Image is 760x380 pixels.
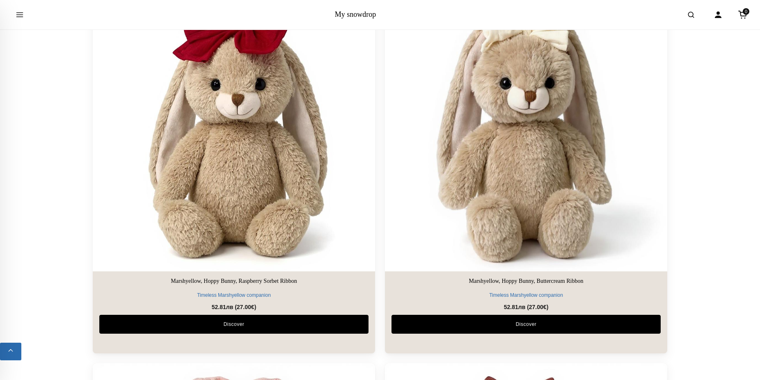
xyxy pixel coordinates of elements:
[504,304,526,310] span: 52.81
[99,315,369,334] a: Discover Marshyellow, Hoppy Bunny, Raspberry Sorbet Ribbon
[518,304,526,310] span: лв
[212,304,233,310] span: 52.81
[335,10,376,18] a: My snowdrop
[709,6,727,24] a: Account
[527,304,548,310] span: ( )
[543,304,547,310] span: €
[743,8,749,15] span: 0
[680,3,703,26] button: Open search
[391,278,661,299] a: Marshyellow, Hoppy Bunny, Buttercream Ribbon Timeless Marshyellow companion
[237,304,254,310] span: 27.00
[391,315,661,334] a: Discover Marshyellow, Hoppy Bunny, Buttercream Ribbon
[235,304,256,310] span: ( )
[99,278,369,299] a: Marshyellow, Hoppy Bunny, Raspberry Sorbet Ribbon Timeless Marshyellow companion
[391,278,661,285] h3: Marshyellow, Hoppy Bunny, Buttercream Ribbon
[529,304,547,310] span: 27.00
[226,304,233,310] span: лв
[391,291,661,299] p: Timeless Marshyellow companion
[8,3,31,26] button: Open menu
[734,6,752,24] a: Cart
[99,291,369,299] p: Timeless Marshyellow companion
[99,278,369,285] h3: Marshyellow, Hoppy Bunny, Raspberry Sorbet Ribbon
[251,304,254,310] span: €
